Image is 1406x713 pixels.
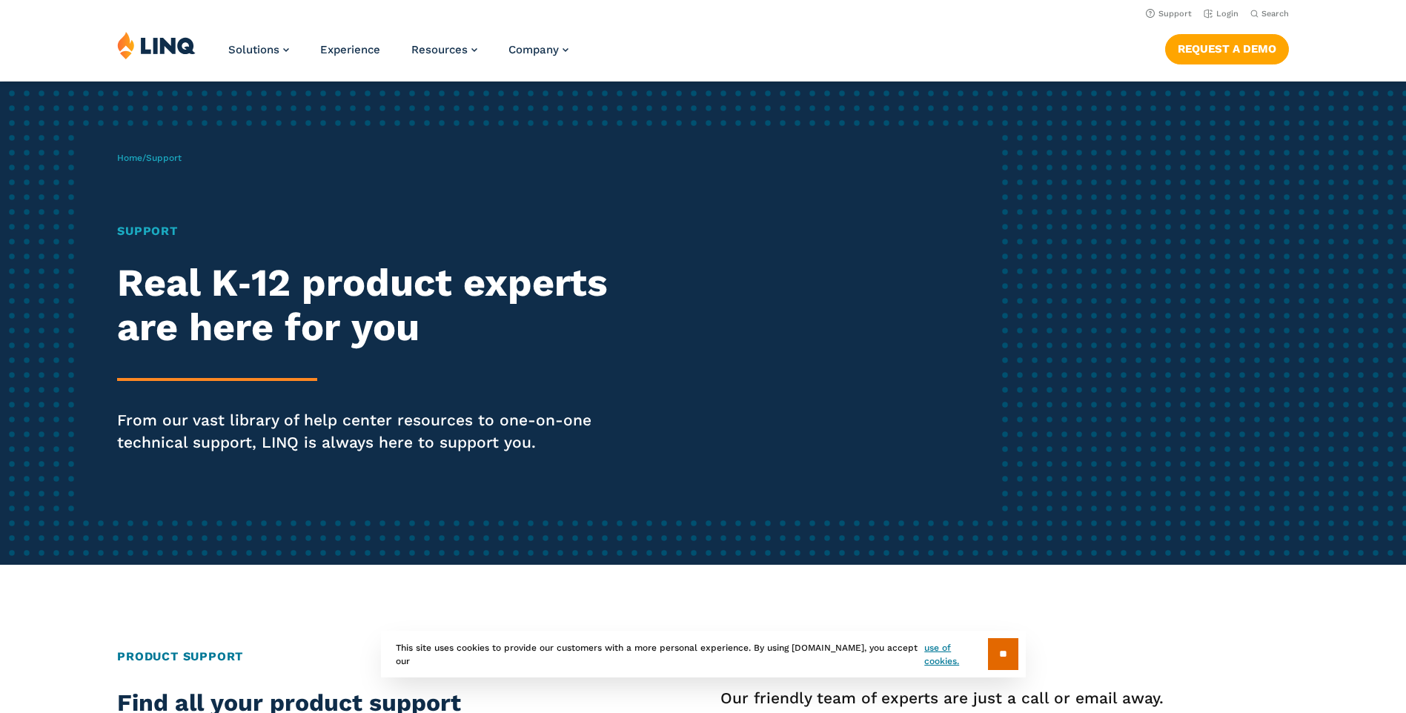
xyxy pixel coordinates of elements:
h1: Support [117,222,659,240]
span: Search [1261,9,1289,19]
img: LINQ | K‑12 Software [117,31,196,59]
span: Support [146,153,182,163]
a: Solutions [228,43,289,56]
a: Request a Demo [1165,34,1289,64]
span: Solutions [228,43,279,56]
h2: Product Support [117,648,1289,666]
div: This site uses cookies to provide our customers with a more personal experience. By using [DOMAIN... [381,631,1026,677]
a: Resources [411,43,477,56]
h2: Real K‑12 product experts are here for you [117,261,659,350]
span: Resources [411,43,468,56]
span: Company [508,43,559,56]
span: / [117,153,182,163]
nav: Primary Navigation [228,31,568,80]
button: Open Search Bar [1250,8,1289,19]
a: Support [1146,9,1192,19]
a: Login [1204,9,1238,19]
a: Home [117,153,142,163]
a: Company [508,43,568,56]
nav: Button Navigation [1165,31,1289,64]
p: From our vast library of help center resources to one-on-one technical support, LINQ is always he... [117,409,659,454]
a: use of cookies. [924,641,987,668]
a: Experience [320,43,380,56]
